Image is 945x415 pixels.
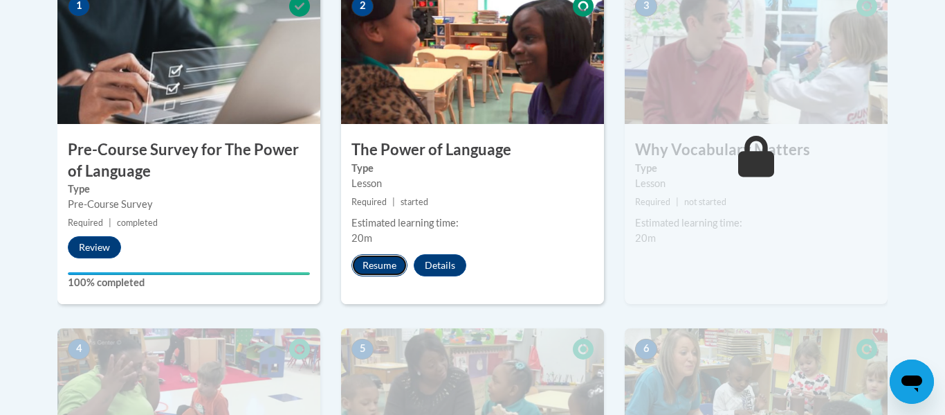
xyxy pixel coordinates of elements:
span: completed [117,218,158,228]
h3: Pre-Course Survey for The Power of Language [57,139,320,182]
label: Type [635,161,877,176]
button: Review [68,236,121,258]
span: 20m [351,232,372,244]
span: Required [351,197,387,207]
span: | [109,218,111,228]
span: Required [68,218,103,228]
iframe: Button to launch messaging window [890,360,934,404]
label: Type [351,161,594,176]
button: Resume [351,254,407,276]
span: | [676,197,679,207]
h3: Why Vocabulary Matters [625,139,888,161]
div: Estimated learning time: [351,215,594,231]
div: Pre-Course Survey [68,197,310,212]
span: 6 [635,339,657,360]
span: Required [635,197,670,207]
button: Details [414,254,466,276]
span: 5 [351,339,374,360]
label: 100% completed [68,275,310,290]
span: not started [684,197,726,207]
div: Lesson [351,176,594,191]
div: Your progress [68,272,310,275]
span: | [392,197,395,207]
h3: The Power of Language [341,139,604,161]
span: 20m [635,232,656,244]
div: Estimated learning time: [635,215,877,231]
label: Type [68,182,310,197]
span: 4 [68,339,90,360]
div: Lesson [635,176,877,191]
span: started [401,197,428,207]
